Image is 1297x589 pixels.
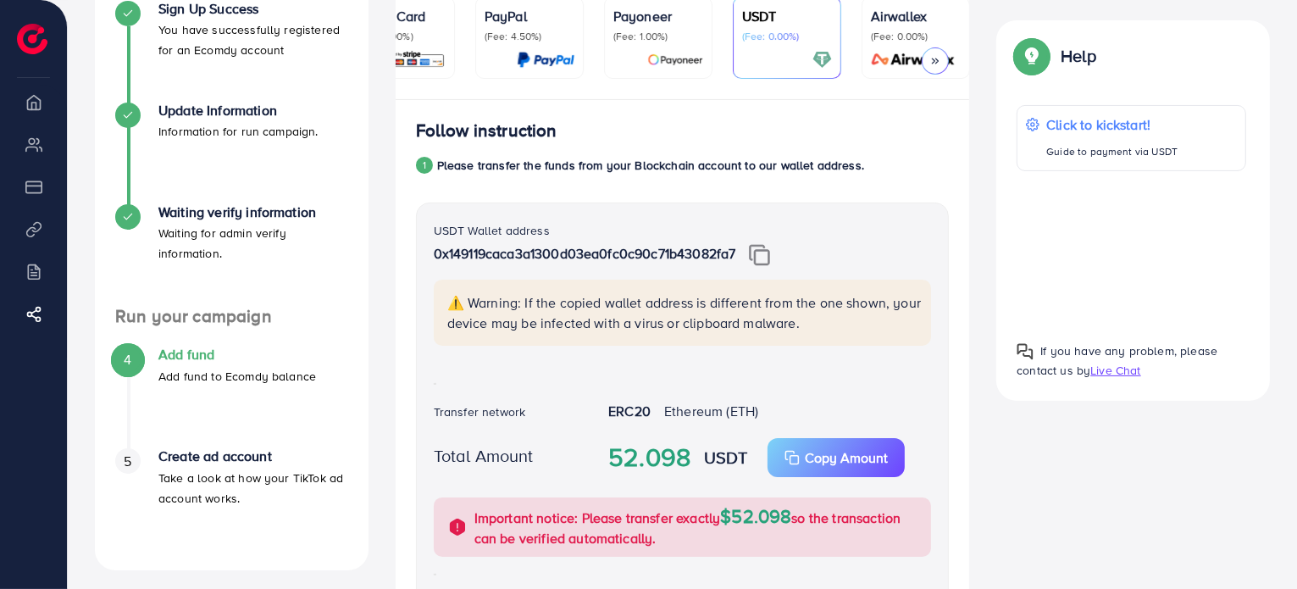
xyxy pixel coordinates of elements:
[434,403,526,420] label: Transfer network
[95,306,369,327] h4: Run your campaign
[158,366,316,386] p: Add fund to Ecomdy balance
[704,445,747,470] strong: USDT
[158,1,348,17] h4: Sign Up Success
[158,121,319,142] p: Information for run campaign.
[158,468,348,508] p: Take a look at how your TikTok ad account works.
[356,6,446,26] p: Credit Card
[95,347,369,448] li: Add fund
[17,24,47,54] img: logo
[613,30,703,43] p: (Fee: 1.00%)
[1046,114,1178,135] p: Click to kickstart!
[158,448,348,464] h4: Create ad account
[158,204,348,220] h4: Waiting verify information
[664,402,758,420] span: Ethereum (ETH)
[416,120,557,142] h4: Follow instruction
[749,244,770,266] img: img
[124,452,131,471] span: 5
[95,204,369,306] li: Waiting verify information
[437,155,864,175] p: Please transfer the funds from your Blockchain account to our wallet address.
[95,1,369,103] li: Sign Up Success
[871,30,961,43] p: (Fee: 0.00%)
[812,50,832,69] img: card
[647,50,703,69] img: card
[356,30,446,43] p: (Fee: 4.00%)
[474,506,922,548] p: Important notice: Please transfer exactly so the transaction can be verified automatically.
[434,243,932,266] p: 0x149119caca3a1300d03ea0fc0c90c71b43082fa7
[485,6,574,26] p: PayPal
[805,447,888,468] p: Copy Amount
[124,350,131,370] span: 4
[517,50,574,69] img: card
[379,50,446,69] img: card
[613,6,703,26] p: Payoneer
[434,222,550,239] label: USDT Wallet address
[158,223,348,264] p: Waiting for admin verify information.
[720,503,791,529] span: $52.098
[742,6,832,26] p: USDT
[447,517,468,537] img: alert
[866,50,961,69] img: card
[447,292,922,333] p: ⚠️ Warning: If the copied wallet address is different from the one shown, your device may be infe...
[1017,41,1047,71] img: Popup guide
[485,30,574,43] p: (Fee: 4.50%)
[1090,362,1140,379] span: Live Chat
[158,347,316,363] h4: Add fund
[158,19,348,60] p: You have successfully registered for an Ecomdy account
[416,157,433,174] div: 1
[742,30,832,43] p: (Fee: 0.00%)
[608,439,690,476] strong: 52.098
[95,448,369,550] li: Create ad account
[608,402,651,420] strong: ERC20
[1017,342,1217,379] span: If you have any problem, please contact us by
[158,103,319,119] h4: Update Information
[871,6,961,26] p: Airwallex
[768,438,905,477] button: Copy Amount
[1061,46,1096,66] p: Help
[1225,513,1284,576] iframe: Chat
[1017,343,1034,360] img: Popup guide
[95,103,369,204] li: Update Information
[434,443,534,468] label: Total Amount
[1046,142,1178,162] p: Guide to payment via USDT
